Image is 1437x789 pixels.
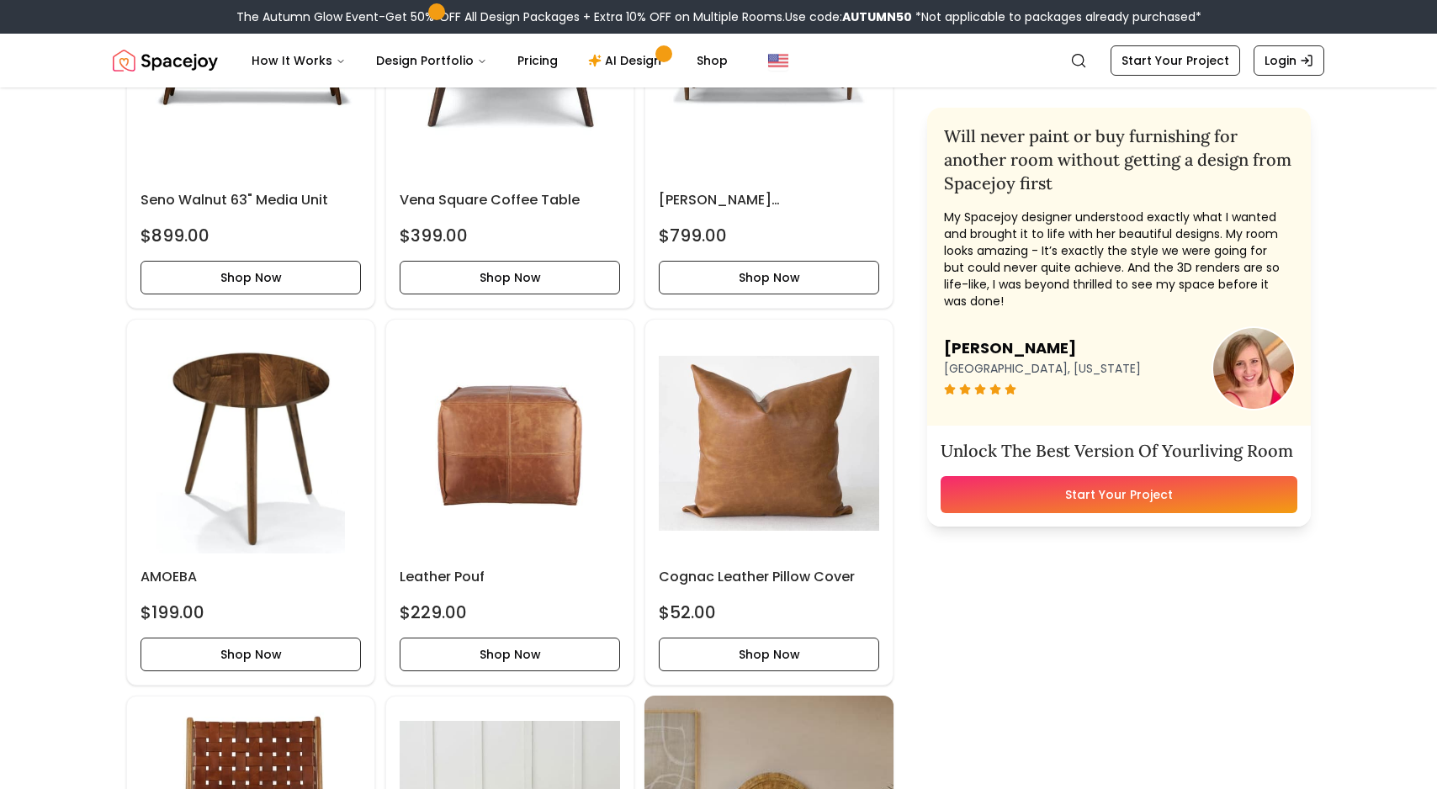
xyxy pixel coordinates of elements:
div: AMOEBA [126,319,375,686]
a: Spacejoy [113,44,218,77]
h3: Unlock The Best Version Of Your living room [941,439,1297,463]
img: Spacejoy Logo [113,44,218,77]
a: Login [1254,45,1324,76]
nav: Main [238,44,741,77]
h4: $399.00 [400,224,468,247]
h6: [PERSON_NAME] [PERSON_NAME] [659,190,879,210]
img: United States [768,50,788,71]
button: Design Portfolio [363,44,501,77]
button: How It Works [238,44,359,77]
a: Cognac Leather Pillow Cover imageCognac Leather Pillow Cover$52.00Shop Now [644,319,893,686]
div: Leather Pouf [385,319,634,686]
h4: $52.00 [659,601,716,624]
nav: Global [113,34,1324,87]
p: [GEOGRAPHIC_DATA], [US_STATE] [944,360,1141,377]
button: Shop Now [141,638,361,671]
button: Shop Now [400,261,620,294]
img: Cognac Leather Pillow Cover image [659,333,879,553]
h3: [PERSON_NAME] [944,336,1141,360]
a: Pricing [504,44,571,77]
h4: $899.00 [141,224,209,247]
button: Shop Now [659,261,879,294]
a: Start Your Project [1111,45,1240,76]
h6: Vena Square Coffee Table [400,190,620,210]
a: Leather Pouf imageLeather Pouf$229.00Shop Now [385,319,634,686]
h6: Leather Pouf [400,567,620,587]
button: Shop Now [400,638,620,671]
a: Start Your Project [941,476,1297,513]
h4: $199.00 [141,601,204,624]
h6: Cognac Leather Pillow Cover [659,567,879,587]
img: Leather Pouf image [400,333,620,553]
a: AI Design [575,44,680,77]
h4: $229.00 [400,601,467,624]
div: Cognac Leather Pillow Cover [644,319,893,686]
h4: $799.00 [659,224,727,247]
img: AMOEBA image [141,333,361,553]
a: AMOEBA imageAMOEBA$199.00Shop Now [126,319,375,686]
button: Shop Now [141,261,361,294]
span: Use code: [785,8,912,25]
span: *Not applicable to packages already purchased* [912,8,1201,25]
img: user image [1213,328,1294,409]
h2: Will never paint or buy furnishing for another room without getting a design from Spacejoy first [944,124,1294,195]
h6: Seno Walnut 63" Media Unit [141,190,361,210]
p: My Spacejoy designer understood exactly what I wanted and brought it to life with her beautiful d... [944,209,1294,310]
h6: AMOEBA [141,567,361,587]
div: The Autumn Glow Event-Get 50% OFF All Design Packages + Extra 10% OFF on Multiple Rooms. [236,8,1201,25]
a: Shop [683,44,741,77]
button: Shop Now [659,638,879,671]
b: AUTUMN50 [842,8,912,25]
